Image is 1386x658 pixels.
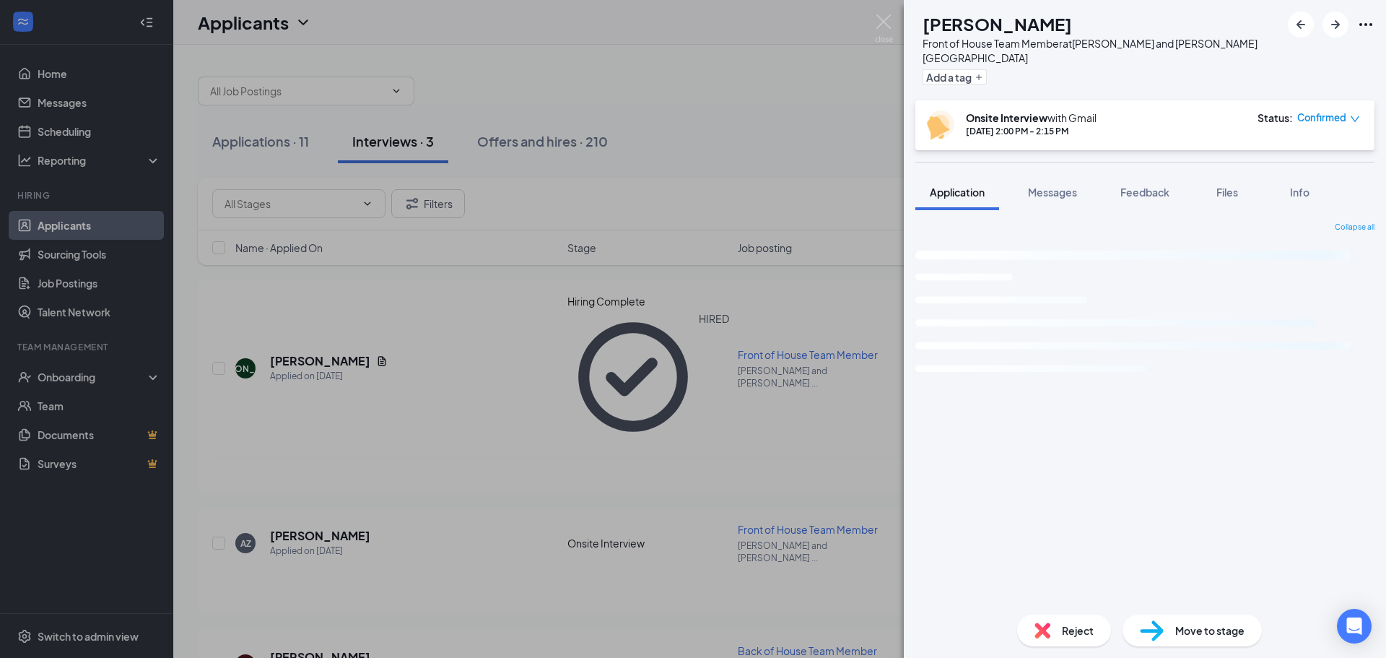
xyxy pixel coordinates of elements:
[975,73,983,82] svg: Plus
[966,125,1097,137] div: [DATE] 2:00 PM - 2:15 PM
[1120,186,1169,199] span: Feedback
[1028,186,1077,199] span: Messages
[923,12,1072,36] h1: [PERSON_NAME]
[1288,12,1314,38] button: ArrowLeftNew
[1175,623,1245,638] span: Move to stage
[1258,111,1293,125] div: Status :
[966,111,1047,124] b: Onsite Interview
[1216,186,1238,199] span: Files
[1322,12,1348,38] button: ArrowRight
[966,111,1097,125] div: with Gmail
[930,186,985,199] span: Application
[1337,609,1372,644] div: Open Intercom Messenger
[1350,114,1360,124] span: down
[1062,623,1094,638] span: Reject
[915,239,1374,423] svg: Loading interface...
[1297,111,1346,125] span: Confirmed
[1290,186,1309,199] span: Info
[1357,16,1374,33] svg: Ellipses
[923,69,987,85] button: PlusAdd a tag
[1327,16,1344,33] svg: ArrowRight
[1335,222,1374,233] span: Collapse all
[1292,16,1309,33] svg: ArrowLeftNew
[923,36,1281,65] div: Front of House Team Member at [PERSON_NAME] and [PERSON_NAME][GEOGRAPHIC_DATA]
